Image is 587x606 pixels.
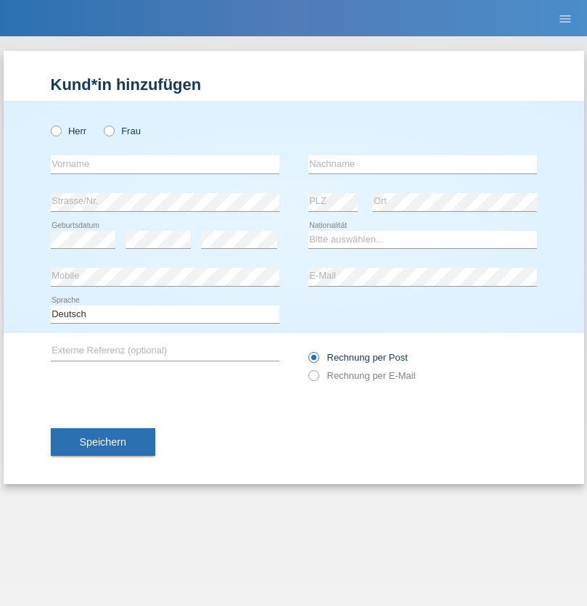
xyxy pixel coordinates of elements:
input: Frau [104,126,113,135]
label: Herr [51,126,87,136]
label: Rechnung per Post [308,352,408,363]
a: menu [551,14,580,22]
input: Herr [51,126,60,135]
button: Speichern [51,428,155,456]
i: menu [558,12,572,26]
label: Rechnung per E-Mail [308,370,416,381]
h1: Kund*in hinzufügen [51,75,537,94]
span: Speichern [80,436,126,448]
input: Rechnung per E-Mail [308,370,318,388]
input: Rechnung per Post [308,352,318,370]
label: Frau [104,126,141,136]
